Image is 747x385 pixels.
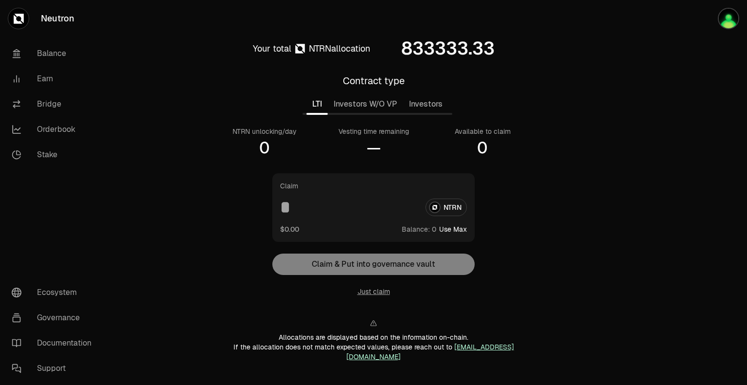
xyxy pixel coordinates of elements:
[309,43,331,54] span: NTRN
[439,224,467,234] button: Use Max
[4,92,105,117] a: Bridge
[206,342,541,362] div: If the allocation does not match expected values, please reach out to
[4,41,105,66] a: Balance
[455,127,511,136] div: Available to claim
[402,224,430,234] span: Balance:
[280,181,298,191] div: Claim
[253,42,291,55] div: Your total
[367,138,381,158] div: —
[4,117,105,142] a: Orderbook
[4,142,105,167] a: Stake
[338,127,409,136] div: Vesting time remaining
[4,66,105,92] a: Earn
[357,287,390,296] button: Just claim
[401,39,495,58] div: 833333.33
[4,305,105,330] a: Governance
[306,94,328,114] button: LTI
[343,74,405,88] div: Contract type
[232,127,297,136] div: NTRN unlocking/day
[403,94,448,114] button: Investors
[477,138,488,158] div: 0
[328,94,403,114] button: Investors W/O VP
[259,138,270,158] div: 0
[309,42,370,55] div: allocation
[718,8,739,29] img: Justanotherfarmer
[280,224,299,234] button: $0.00
[4,280,105,305] a: Ecosystem
[4,330,105,356] a: Documentation
[4,356,105,381] a: Support
[206,332,541,342] div: Allocations are displayed based on the information on-chain.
